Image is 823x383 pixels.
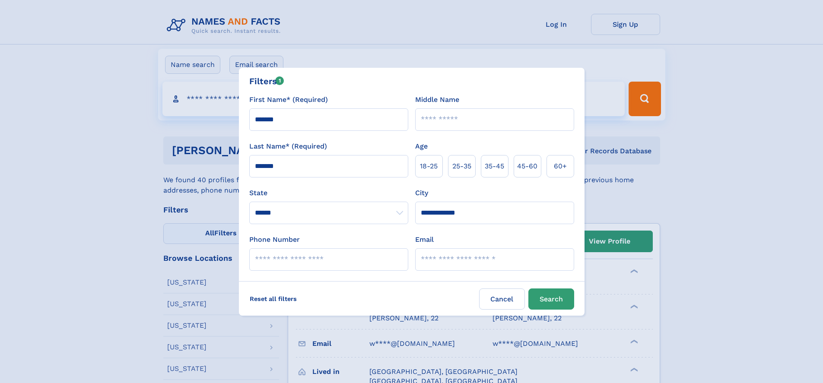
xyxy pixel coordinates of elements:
span: 45‑60 [517,161,537,171]
span: 25‑35 [452,161,471,171]
label: First Name* (Required) [249,95,328,105]
span: 60+ [554,161,567,171]
span: 18‑25 [420,161,438,171]
label: Phone Number [249,234,300,245]
label: Last Name* (Required) [249,141,327,152]
button: Search [528,288,574,310]
div: Filters [249,75,284,88]
label: Reset all filters [244,288,302,309]
label: Middle Name [415,95,459,105]
label: City [415,188,428,198]
span: 35‑45 [485,161,504,171]
label: Email [415,234,434,245]
label: State [249,188,408,198]
label: Age [415,141,428,152]
label: Cancel [479,288,525,310]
